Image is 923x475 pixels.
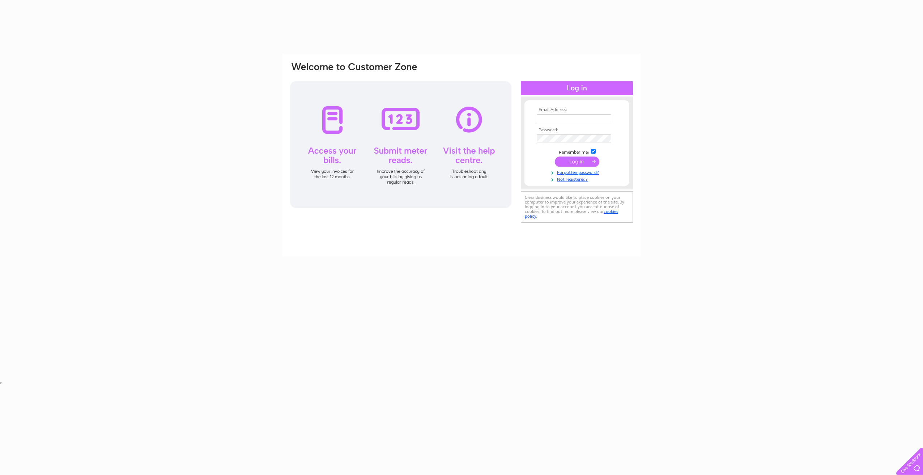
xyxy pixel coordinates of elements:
[537,175,619,182] a: Not registered?
[555,157,599,167] input: Submit
[521,191,633,223] div: Clear Business would like to place cookies on your computer to improve your experience of the sit...
[537,168,619,175] a: Forgotten password?
[535,107,619,112] th: Email Address:
[525,209,618,219] a: cookies policy
[535,128,619,133] th: Password:
[535,148,619,155] td: Remember me?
